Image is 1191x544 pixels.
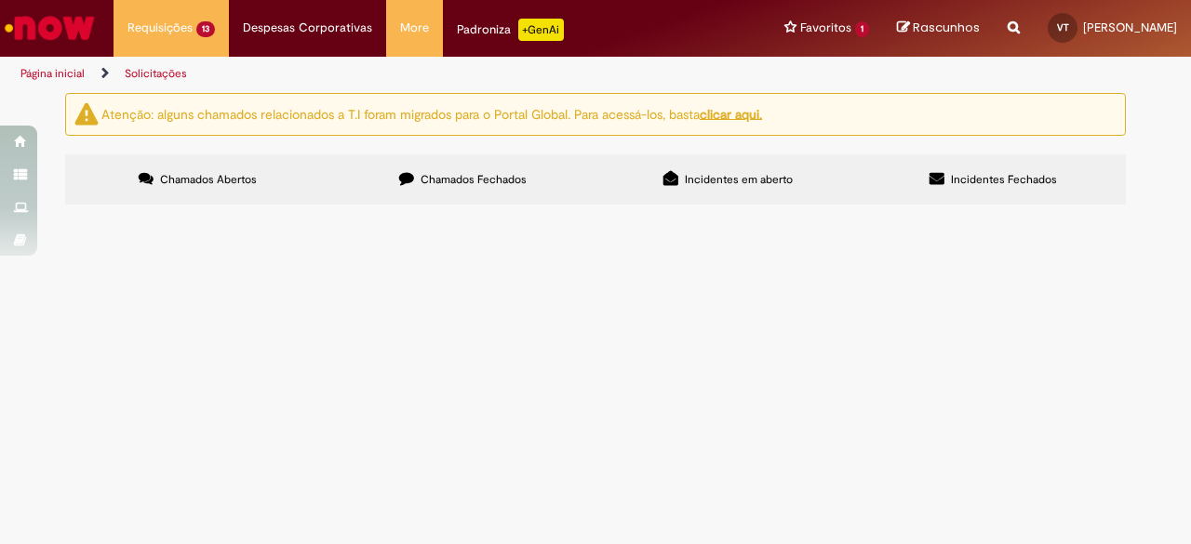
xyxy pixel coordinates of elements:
[800,19,851,37] span: Favoritos
[400,19,429,37] span: More
[951,172,1057,187] span: Incidentes Fechados
[421,172,527,187] span: Chamados Fechados
[913,19,980,36] span: Rascunhos
[2,9,98,46] img: ServiceNow
[685,172,793,187] span: Incidentes em aberto
[101,105,762,122] ng-bind-html: Atenção: alguns chamados relacionados a T.I foram migrados para o Portal Global. Para acessá-los,...
[20,66,85,81] a: Página inicial
[518,19,564,41] p: +GenAi
[855,21,869,37] span: 1
[897,20,980,37] a: Rascunhos
[700,105,762,122] a: clicar aqui.
[1057,21,1069,33] span: VT
[125,66,187,81] a: Solicitações
[127,19,193,37] span: Requisições
[457,19,564,41] div: Padroniza
[196,21,215,37] span: 13
[1083,20,1177,35] span: [PERSON_NAME]
[160,172,257,187] span: Chamados Abertos
[243,19,372,37] span: Despesas Corporativas
[14,57,780,91] ul: Trilhas de página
